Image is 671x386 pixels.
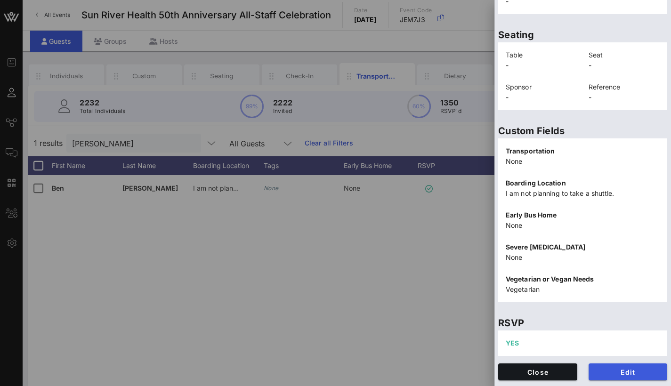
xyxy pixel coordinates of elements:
p: Custom Fields [498,123,667,138]
p: None [506,220,660,231]
p: - [589,92,660,103]
p: Table [506,50,577,60]
p: Vegetarian [506,284,660,295]
p: None [506,156,660,167]
p: Severe [MEDICAL_DATA] [506,242,660,252]
button: Close [498,363,577,380]
p: I am not planning to take a shuttle. [506,188,660,199]
p: RSVP [498,315,667,330]
p: Sponsor [506,82,577,92]
span: Close [506,368,570,376]
p: Seating [498,27,667,42]
p: Seat [589,50,660,60]
p: - [506,92,577,103]
p: Boarding Location [506,178,660,188]
p: Early Bus Home [506,210,660,220]
button: Edit [589,363,668,380]
span: YES [506,339,519,347]
p: - [589,60,660,71]
p: Vegetarian or Vegan Needs [506,274,660,284]
p: Transportation [506,146,660,156]
p: Reference [589,82,660,92]
p: None [506,252,660,263]
span: Edit [596,368,660,376]
p: - [506,60,577,71]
